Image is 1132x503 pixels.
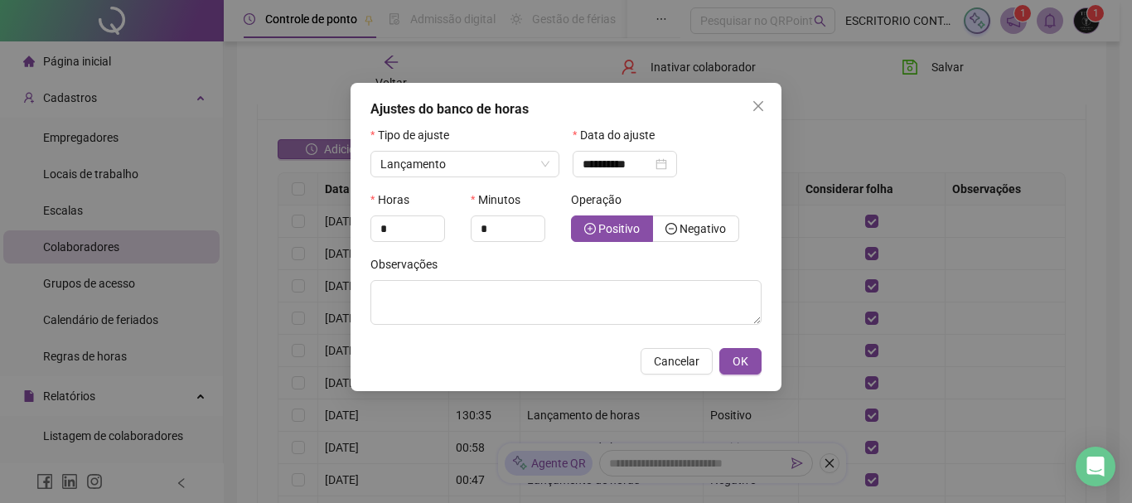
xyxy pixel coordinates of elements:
[598,222,640,235] span: Positivo
[665,223,677,235] span: minus-circle
[1076,447,1115,486] div: Open Intercom Messenger
[370,255,448,273] label: Observações
[654,352,699,370] span: Cancelar
[370,126,460,144] label: Tipo de ajuste
[471,191,531,209] label: Minutos
[573,126,665,144] label: Data do ajuste
[680,222,726,235] span: Negativo
[571,191,632,209] label: Operação
[380,157,446,171] span: Lançamento
[719,348,762,375] button: OK
[745,93,772,119] button: Close
[752,99,765,113] span: close
[370,191,420,209] label: Horas
[733,352,748,370] span: OK
[370,99,762,119] div: Ajustes do banco de horas
[584,223,596,235] span: plus-circle
[641,348,713,375] button: Cancelar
